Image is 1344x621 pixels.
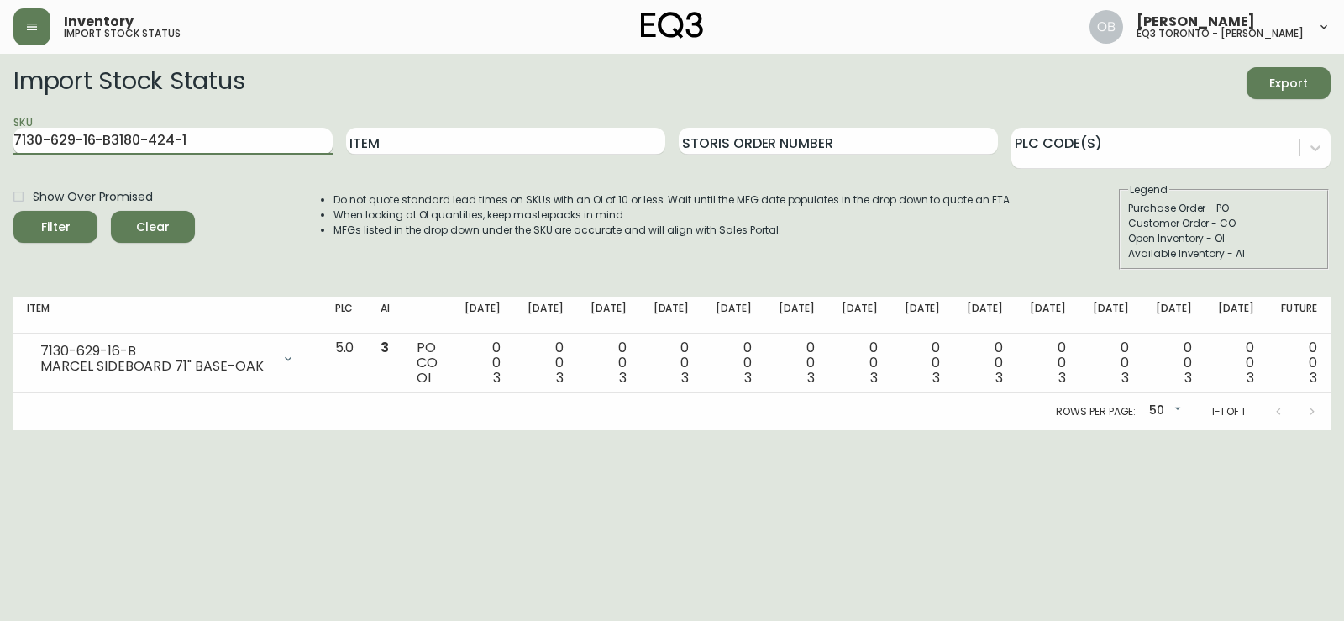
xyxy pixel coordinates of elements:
[333,208,1012,223] li: When looking at OI quantities, keep masterpacks in mind.
[1128,201,1320,216] div: Purchase Order - PO
[807,368,815,387] span: 3
[1310,368,1317,387] span: 3
[333,192,1012,208] li: Do not quote standard lead times on SKUs with an OI of 10 or less. Wait until the MFG date popula...
[1247,368,1254,387] span: 3
[64,29,181,39] h5: import stock status
[514,297,577,334] th: [DATE]
[40,344,271,359] div: 7130-629-16-B
[1121,368,1129,387] span: 3
[493,368,501,387] span: 3
[577,297,640,334] th: [DATE]
[1016,297,1079,334] th: [DATE]
[33,188,153,206] span: Show Over Promised
[828,297,891,334] th: [DATE]
[905,340,941,386] div: 0 0
[870,368,878,387] span: 3
[13,297,322,334] th: Item
[967,340,1003,386] div: 0 0
[1128,216,1320,231] div: Customer Order - CO
[953,297,1016,334] th: [DATE]
[1137,29,1304,39] h5: eq3 toronto - [PERSON_NAME]
[111,211,195,243] button: Clear
[367,297,403,334] th: AI
[1218,340,1254,386] div: 0 0
[64,15,134,29] span: Inventory
[1184,368,1192,387] span: 3
[654,340,690,386] div: 0 0
[40,359,271,374] div: MARCEL SIDEBOARD 71" BASE-OAK
[1211,404,1245,419] p: 1-1 of 1
[932,368,940,387] span: 3
[556,368,564,387] span: 3
[322,334,368,393] td: 5.0
[995,368,1003,387] span: 3
[1205,297,1268,334] th: [DATE]
[13,211,97,243] button: Filter
[681,368,689,387] span: 3
[465,340,501,386] div: 0 0
[333,223,1012,238] li: MFGs listed in the drop down under the SKU are accurate and will align with Sales Portal.
[1128,182,1169,197] legend: Legend
[640,297,703,334] th: [DATE]
[702,297,765,334] th: [DATE]
[1079,297,1142,334] th: [DATE]
[1281,340,1317,386] div: 0 0
[744,368,752,387] span: 3
[417,340,438,386] div: PO CO
[1142,297,1205,334] th: [DATE]
[1268,297,1331,334] th: Future
[124,217,181,238] span: Clear
[716,340,752,386] div: 0 0
[1093,340,1129,386] div: 0 0
[322,297,368,334] th: PLC
[1128,231,1320,246] div: Open Inventory - OI
[891,297,954,334] th: [DATE]
[1128,246,1320,261] div: Available Inventory - AI
[381,338,389,357] span: 3
[591,340,627,386] div: 0 0
[842,340,878,386] div: 0 0
[1089,10,1123,44] img: 8e0065c524da89c5c924d5ed86cfe468
[528,340,564,386] div: 0 0
[1156,340,1192,386] div: 0 0
[1260,73,1317,94] span: Export
[1142,397,1184,425] div: 50
[451,297,514,334] th: [DATE]
[27,340,308,377] div: 7130-629-16-BMARCEL SIDEBOARD 71" BASE-OAK
[779,340,815,386] div: 0 0
[765,297,828,334] th: [DATE]
[641,12,703,39] img: logo
[1058,368,1066,387] span: 3
[1137,15,1255,29] span: [PERSON_NAME]
[41,217,71,238] div: Filter
[13,67,244,99] h2: Import Stock Status
[619,368,627,387] span: 3
[1056,404,1136,419] p: Rows per page:
[1030,340,1066,386] div: 0 0
[1247,67,1331,99] button: Export
[417,368,431,387] span: OI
